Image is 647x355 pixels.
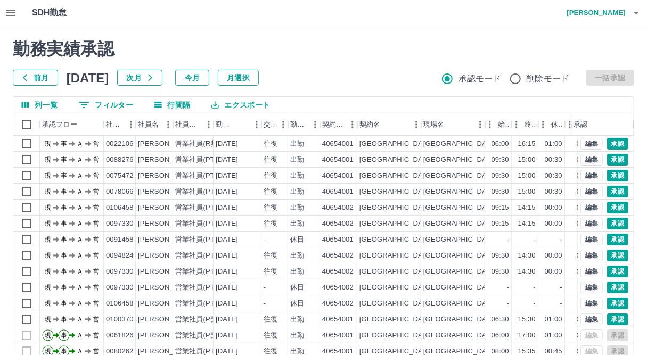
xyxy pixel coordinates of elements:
div: 14:30 [518,251,536,261]
text: 営 [93,220,99,227]
div: 営業社員(PT契約) [175,299,231,309]
div: 休憩 [538,113,565,136]
div: 0100370 [106,315,134,325]
div: 終業 [525,113,536,136]
button: エクスポート [203,97,279,113]
div: [GEOGRAPHIC_DATA] [359,315,433,325]
button: 編集 [580,186,603,197]
div: 16:15 [518,139,536,149]
div: 出勤 [290,187,304,197]
div: [DATE] [216,203,238,213]
div: [DATE] [216,299,238,309]
text: Ａ [77,220,83,227]
div: 営業社員(P契約) [175,315,227,325]
button: 次月 [117,70,162,86]
text: 事 [61,300,67,307]
text: 営 [93,268,99,275]
div: - [264,299,266,309]
div: 40654001 [322,171,354,181]
div: 営業社員(R契約) [175,139,227,149]
button: メニュー [201,117,217,133]
div: 09:30 [492,171,509,181]
div: [PERSON_NAME] [138,171,196,181]
div: 0091458 [106,235,134,245]
div: [GEOGRAPHIC_DATA]立[GEOGRAPHIC_DATA]教育学校 [423,155,605,165]
div: [GEOGRAPHIC_DATA] [359,235,433,245]
div: 現場名 [421,113,485,136]
div: - [534,235,536,245]
div: 09:15 [577,203,594,213]
text: 営 [93,172,99,179]
div: 社員名 [136,113,173,136]
div: 出勤 [290,139,304,149]
div: 出勤 [290,203,304,213]
button: メニュー [408,117,424,133]
div: [PERSON_NAME] [138,155,196,165]
div: 14:30 [518,267,536,277]
button: 承認 [607,298,628,309]
div: 06:00 [577,139,594,149]
text: 現 [45,156,51,163]
div: 09:30 [577,155,594,165]
button: 編集 [580,154,603,166]
div: - [560,283,562,293]
text: 現 [45,268,51,275]
div: 40654001 [322,139,354,149]
button: メニュー [160,117,176,133]
text: Ａ [77,300,83,307]
div: 出勤 [290,219,304,229]
button: メニュー [472,117,488,133]
div: [GEOGRAPHIC_DATA]立[GEOGRAPHIC_DATA]教育学校売店 [423,283,619,293]
div: 勤務区分 [290,113,307,136]
div: 終業 [512,113,538,136]
div: 09:30 [577,171,594,181]
div: 06:30 [492,315,509,325]
div: 00:30 [545,171,562,181]
button: 承認 [607,138,628,150]
button: 承認 [607,282,628,293]
div: - [507,299,509,309]
div: [GEOGRAPHIC_DATA]立[GEOGRAPHIC_DATA]教育学校売店 [423,203,619,213]
div: [DATE] [216,139,238,149]
text: 現 [45,236,51,243]
div: 営業社員(PT契約) [175,235,231,245]
div: 00:30 [545,187,562,197]
button: メニュー [275,117,291,133]
div: 往復 [264,203,277,213]
button: 列選択 [13,97,66,113]
div: 0106458 [106,299,134,309]
div: - [560,235,562,245]
div: 始業 [485,113,512,136]
button: 編集 [580,250,603,261]
div: 社員名 [138,113,159,136]
div: 40654002 [322,203,354,213]
div: 営業社員(PT契約) [175,155,231,165]
div: 現場名 [423,113,444,136]
div: 往復 [264,139,277,149]
div: 06:00 [577,331,594,341]
text: 事 [61,284,67,291]
div: 営業社員(PT契約) [175,267,231,277]
div: 0097330 [106,219,134,229]
div: 社員区分 [173,113,214,136]
div: 40654001 [322,235,354,245]
div: 0088276 [106,155,134,165]
div: 01:00 [545,331,562,341]
button: メニュー [307,117,323,133]
div: 休憩 [551,113,563,136]
div: 15:30 [518,315,536,325]
text: 現 [45,332,51,339]
button: 編集 [580,266,603,277]
div: - [560,299,562,309]
span: 削除モード [527,72,570,85]
button: 今月 [175,70,209,86]
div: 09:30 [492,251,509,261]
div: 出勤 [290,315,304,325]
text: 営 [93,252,99,259]
button: 編集 [580,138,603,150]
div: 40654002 [322,299,354,309]
div: 営業社員(PT契約) [175,187,231,197]
div: 営業社員(PT契約) [175,171,231,181]
button: 編集 [580,218,603,229]
div: 15:00 [518,155,536,165]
